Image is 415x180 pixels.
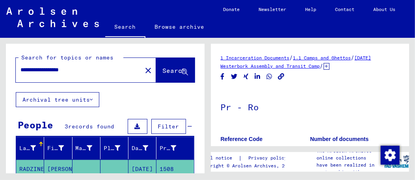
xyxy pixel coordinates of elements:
mat-cell: 1508 [156,160,194,179]
div: Prisoner # [160,142,186,154]
a: 1.1 Camps and Ghettos [293,55,351,61]
div: Maiden Name [76,144,92,152]
mat-header-cell: Last Name [16,137,44,159]
b: Number of documents [310,136,369,142]
div: Date of Birth [132,142,158,154]
mat-header-cell: Maiden Name [73,137,100,159]
div: Prisoner # [160,144,176,152]
a: Browse archive [145,17,214,36]
div: Last Name [19,144,36,152]
mat-header-cell: Date of Birth [128,137,156,159]
mat-header-cell: First Name [44,137,72,159]
p: Copyright © Arolsen Archives, 2021 [199,162,296,169]
div: | [199,154,296,162]
div: People [18,118,53,132]
button: Clear [140,62,156,78]
button: Share on LinkedIn [253,72,262,82]
button: Share on Twitter [230,72,238,82]
button: Archival tree units [16,92,99,107]
img: Change consent [381,146,400,165]
mat-cell: [PERSON_NAME] [44,160,72,179]
button: Search [156,58,195,82]
p: have been realized in partnership with [317,161,384,176]
a: 1 Incarceration Documents [221,55,290,61]
button: Share on Facebook [218,72,227,82]
mat-header-cell: Place of Birth [100,137,128,159]
span: records found [68,123,114,130]
a: Legal notice [199,154,238,162]
mat-label: Search for topics or names [21,54,114,61]
p: The Arolsen Archives online collections [317,147,384,161]
h1: Pr - Ro [221,89,400,124]
button: Share on Xing [242,72,250,82]
div: Maiden Name [76,142,102,154]
div: Last Name [19,142,46,154]
div: First Name [47,144,64,152]
span: / [351,54,355,61]
a: Search [105,17,145,38]
span: / [290,54,293,61]
span: Filter [158,123,179,130]
div: Place of Birth [104,144,120,152]
div: Date of Birth [132,144,148,152]
mat-icon: close [143,66,153,75]
span: 3 [65,123,68,130]
span: Search [163,67,186,74]
button: Filter [151,119,186,134]
mat-cell: [DATE] [128,160,156,179]
mat-header-cell: Prisoner # [156,137,194,159]
button: Copy link [277,72,285,82]
a: Privacy policy [242,154,296,162]
img: Arolsen_neg.svg [6,7,99,27]
button: Share on WhatsApp [265,72,274,82]
b: Reference Code [221,136,263,142]
mat-cell: RADZINER [16,160,44,179]
span: / [320,62,324,69]
div: First Name [47,142,74,154]
div: Place of Birth [104,142,130,154]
